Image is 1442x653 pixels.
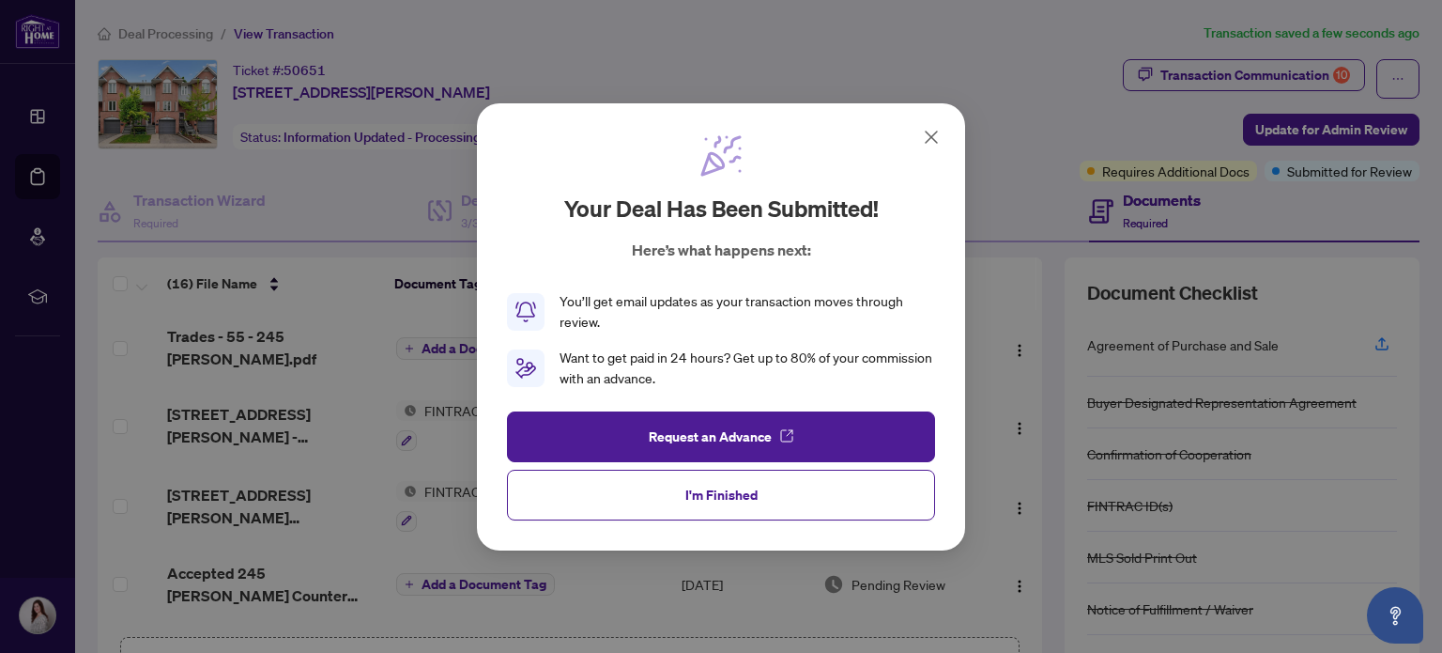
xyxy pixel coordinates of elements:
[560,291,935,333] div: You’ll get email updates as your transaction moves through review.
[507,469,935,520] button: I'm Finished
[507,411,935,461] button: Request an Advance
[685,479,758,509] span: I'm Finished
[1367,587,1423,644] button: Open asap
[632,239,811,261] p: Here’s what happens next:
[564,194,879,224] h2: Your deal has been submitted!
[649,421,772,451] span: Request an Advance
[560,348,935,389] div: Want to get paid in 24 hours? Get up to 80% of your commission with an advance.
